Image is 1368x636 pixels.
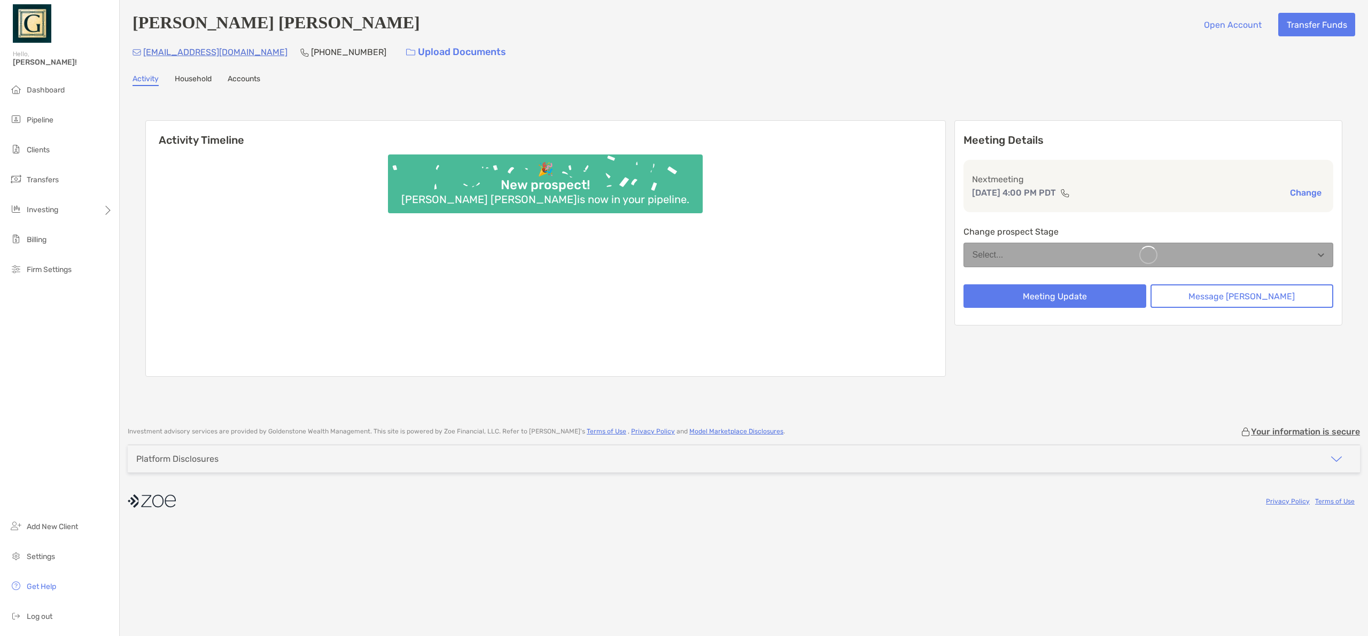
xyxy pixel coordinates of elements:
img: billing icon [10,232,22,245]
div: Platform Disclosures [136,454,219,464]
span: Investing [27,205,58,214]
p: Your information is secure [1251,426,1360,437]
span: [PERSON_NAME]! [13,58,113,67]
a: Model Marketplace Disclosures [689,428,783,435]
div: [PERSON_NAME] [PERSON_NAME] is now in your pipeline. [397,193,694,206]
a: Terms of Use [1315,498,1355,505]
button: Meeting Update [963,284,1146,308]
img: button icon [406,49,415,56]
p: [DATE] 4:00 PM PDT [972,186,1056,199]
img: get-help icon [10,579,22,592]
img: logout icon [10,609,22,622]
h4: [PERSON_NAME] [PERSON_NAME] [133,13,420,36]
a: Privacy Policy [631,428,675,435]
img: clients icon [10,143,22,156]
a: Accounts [228,74,260,86]
span: Pipeline [27,115,53,125]
span: Transfers [27,175,59,184]
img: communication type [1060,189,1070,197]
p: Investment advisory services are provided by Goldenstone Wealth Management . This site is powered... [128,428,785,436]
span: Log out [27,612,52,621]
img: Phone Icon [300,48,309,57]
p: Next meeting [972,173,1325,186]
button: Change [1287,187,1325,198]
span: Get Help [27,582,56,591]
p: Meeting Details [963,134,1334,147]
img: Zoe Logo [13,4,51,43]
img: icon arrow [1330,453,1343,466]
img: firm-settings icon [10,262,22,275]
span: Add New Client [27,522,78,531]
a: Activity [133,74,159,86]
a: Household [175,74,212,86]
img: settings icon [10,549,22,562]
button: Open Account [1195,13,1270,36]
p: [PHONE_NUMBER] [311,45,386,59]
a: Terms of Use [587,428,626,435]
div: New prospect! [496,177,594,193]
img: company logo [128,489,176,513]
button: Transfer Funds [1278,13,1355,36]
h6: Activity Timeline [146,121,945,146]
img: Confetti [388,154,703,204]
a: Privacy Policy [1266,498,1310,505]
span: Settings [27,552,55,561]
a: Upload Documents [399,41,513,64]
img: transfers icon [10,173,22,185]
p: [EMAIL_ADDRESS][DOMAIN_NAME] [143,45,287,59]
span: Firm Settings [27,265,72,274]
p: Change prospect Stage [963,225,1334,238]
span: Clients [27,145,50,154]
span: Billing [27,235,46,244]
img: pipeline icon [10,113,22,126]
img: dashboard icon [10,83,22,96]
img: investing icon [10,203,22,215]
span: Dashboard [27,86,65,95]
button: Message [PERSON_NAME] [1151,284,1333,308]
img: Email Icon [133,49,141,56]
div: 🎉 [533,162,558,177]
img: add_new_client icon [10,519,22,532]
